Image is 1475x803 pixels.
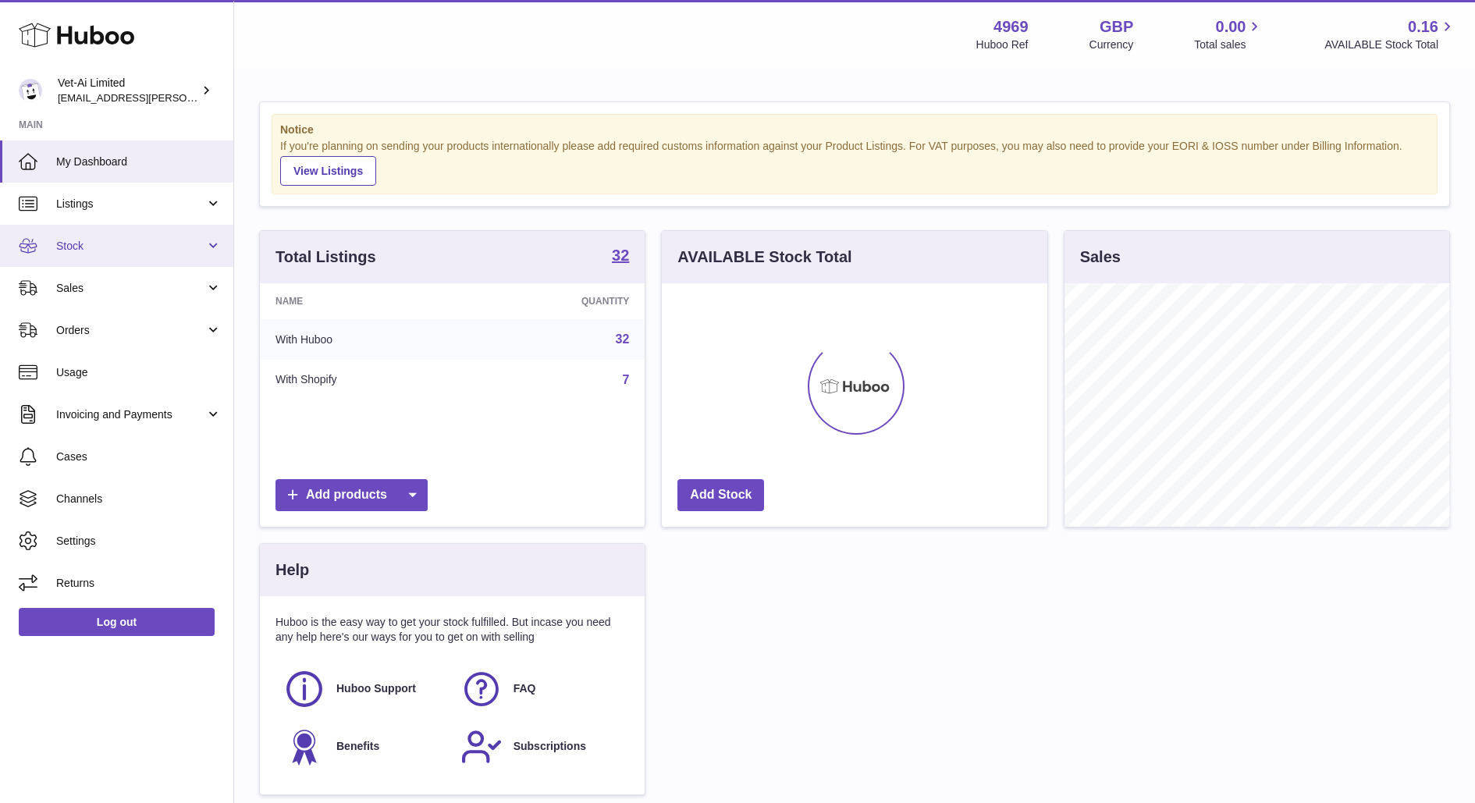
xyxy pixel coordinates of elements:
h3: AVAILABLE Stock Total [677,247,851,268]
span: 0.16 [1408,16,1438,37]
span: FAQ [514,681,536,696]
span: Cases [56,449,222,464]
h3: Total Listings [275,247,376,268]
span: Listings [56,197,205,211]
div: Vet-Ai Limited [58,76,198,105]
span: Total sales [1194,37,1264,52]
div: Huboo Ref [976,37,1029,52]
span: Settings [56,534,222,549]
div: Currency [1089,37,1134,52]
span: Usage [56,365,222,380]
p: Huboo is the easy way to get your stock fulfilled. But incase you need any help here's our ways f... [275,615,629,645]
a: Add Stock [677,479,764,511]
a: 0.00 Total sales [1194,16,1264,52]
a: 0.16 AVAILABLE Stock Total [1324,16,1456,52]
div: If you're planning on sending your products internationally please add required customs informati... [280,139,1429,186]
span: Channels [56,492,222,506]
td: With Huboo [260,319,467,360]
span: Returns [56,576,222,591]
a: Huboo Support [283,668,445,710]
span: 0.00 [1216,16,1246,37]
span: Subscriptions [514,739,586,754]
h3: Help [275,560,309,581]
a: Benefits [283,726,445,768]
span: Huboo Support [336,681,416,696]
strong: Notice [280,123,1429,137]
a: View Listings [280,156,376,186]
th: Name [260,283,467,319]
span: Invoicing and Payments [56,407,205,422]
img: abbey.fraser-roe@vet-ai.com [19,79,42,102]
span: AVAILABLE Stock Total [1324,37,1456,52]
a: 32 [616,332,630,346]
a: 32 [612,247,629,266]
th: Quantity [467,283,645,319]
a: Add products [275,479,428,511]
span: Sales [56,281,205,296]
strong: GBP [1100,16,1133,37]
a: Subscriptions [460,726,622,768]
span: [EMAIL_ADDRESS][PERSON_NAME][DOMAIN_NAME] [58,91,313,104]
a: FAQ [460,668,622,710]
span: My Dashboard [56,155,222,169]
td: With Shopify [260,360,467,400]
span: Stock [56,239,205,254]
h3: Sales [1080,247,1121,268]
strong: 32 [612,247,629,263]
a: Log out [19,608,215,636]
span: Benefits [336,739,379,754]
span: Orders [56,323,205,338]
a: 7 [622,373,629,386]
strong: 4969 [993,16,1029,37]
